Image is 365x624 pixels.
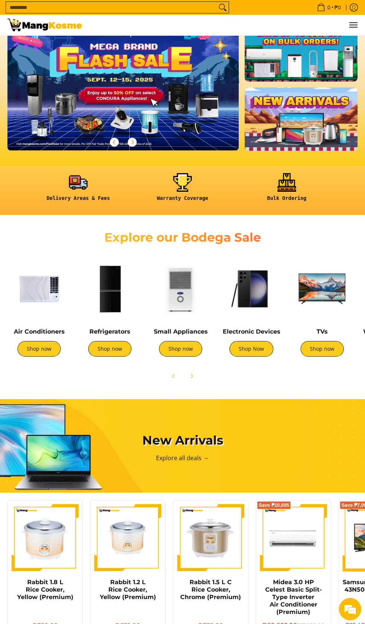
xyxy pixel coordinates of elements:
[88,341,131,357] a: Shop now
[180,579,241,601] a: Rabbit 1.5 L C Rice Cooker, Chrome (Premium)
[134,173,231,207] a: <h6><strong>Warranty Coverage</strong></h6>
[14,328,65,335] a: Air Conditioners
[12,504,79,571] img: https://mangkosme.com/products/rabbit-1-8-l-rice-cooker-yellow-class-a
[94,504,161,571] img: rabbit-1.2-liter-rice-cooker-yellow-full-view-mang-kosme
[156,454,209,462] a: Explore all deals →
[7,19,239,150] img: Desktop homepage 29339654 2507 42fb b9ff a0650d39e9ed
[106,134,123,150] button: Previous
[124,134,140,150] button: Next
[349,15,358,35] button: Menu
[17,579,73,601] a: Rabbit 1.8 L Rice Cooker, Yellow (Premium)
[149,257,212,321] img: Small Appliances
[183,368,200,384] button: Next
[7,257,71,321] img: Air Conditioners
[177,504,244,571] img: https://mangkosme.com/products/rabbit-1-5-l-c-rice-cooker-chrome-class-a
[30,173,127,207] a: <h6><strong>Delivery Areas & Fees</strong></h6>
[259,503,289,507] span: Save ₱10,695
[238,173,335,207] a: <h6><strong>Bulk Ordering</strong></h6>
[223,328,280,335] a: Electronic Devices
[97,230,268,245] h2: Explore our Bodega Sale
[217,2,229,13] button: Search
[89,15,358,35] nav: Main Menu
[220,257,283,321] img: Electronic Devices
[291,257,354,321] img: TVs
[315,3,343,12] span: •
[100,579,156,601] a: Rabbit 1.2 L Rice Cooker, Yellow (Premium)
[89,328,130,335] a: Refrigerators
[89,15,358,35] ul: Customer Navigation
[265,579,322,615] a: Midea 3.0 HP Celest Basic Split-Type Inverter Air Conditioner (Premium)
[78,257,142,321] img: Refrigerators
[301,341,344,357] a: Shop now
[7,19,82,31] img: Mang Kosme: Your Home Appliances Warehouse Sale Partner!
[317,328,328,335] a: TVs
[165,368,182,384] button: Previous
[18,341,61,357] a: Shop now
[159,341,202,357] a: Shop now
[154,328,208,335] a: Small Appliances
[229,341,273,357] a: Shop Now
[333,5,342,10] span: ₱0
[260,504,327,571] img: Midea 3.0 HP Celest Basic Split-Type Inverter Air Conditioner (Premium)
[326,5,331,10] span: 0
